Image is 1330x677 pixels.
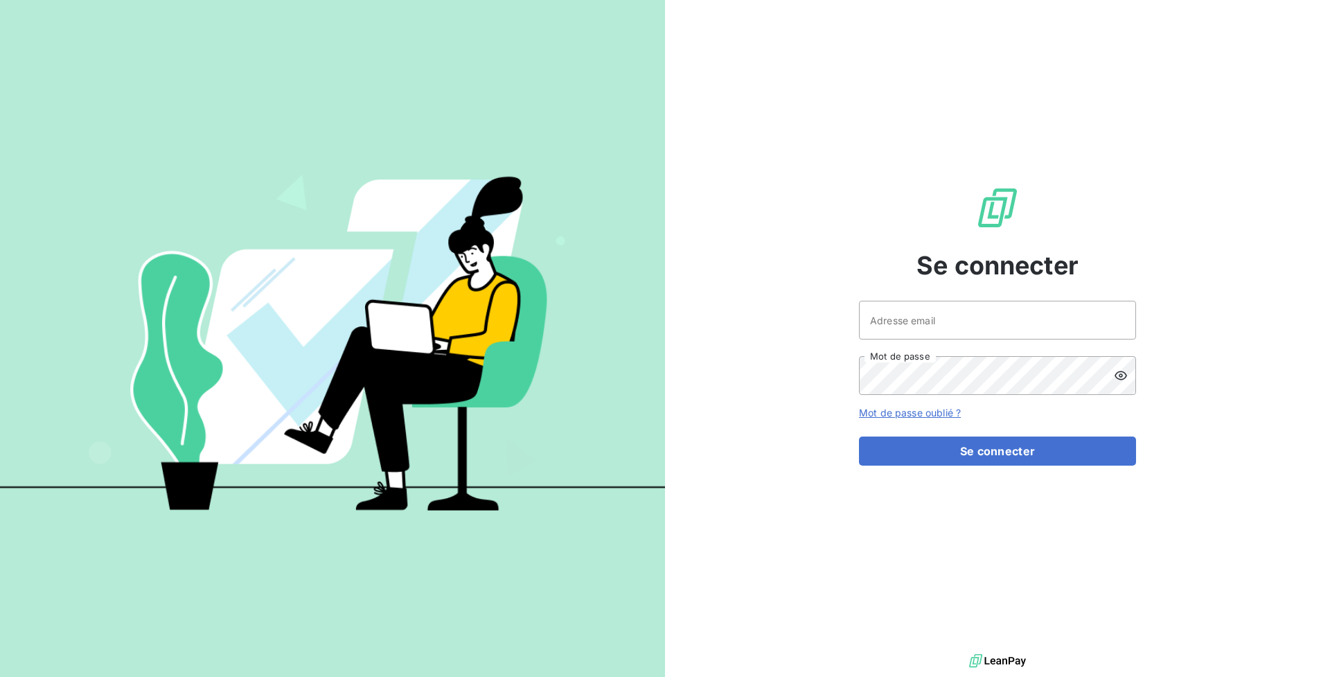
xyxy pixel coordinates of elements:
[859,301,1136,340] input: placeholder
[859,437,1136,466] button: Se connecter
[975,186,1020,230] img: Logo LeanPay
[916,247,1079,284] span: Se connecter
[969,651,1026,671] img: logo
[859,407,961,419] a: Mot de passe oublié ?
